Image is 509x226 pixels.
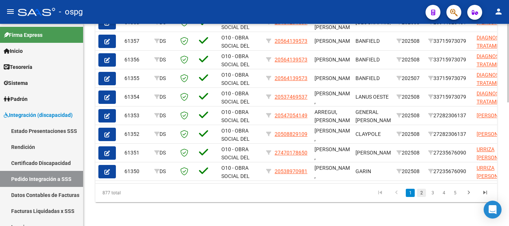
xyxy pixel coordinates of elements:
div: 61350 [124,167,148,176]
span: O10 - OBRA SOCIAL DEL PERSONAL GRAFICO [221,146,250,178]
a: 4 [439,189,448,197]
div: Open Intercom Messenger [484,201,502,219]
span: O10 - OBRA SOCIAL DEL PERSONAL GRAFICO [221,90,250,122]
span: [PERSON_NAME] [314,38,354,44]
span: Integración (discapacidad) [4,111,73,119]
span: Inicio [4,47,23,55]
span: 20564139573 [275,57,307,63]
span: O10 - OBRA SOCIAL DEL PERSONAL GRAFICO [221,72,250,103]
span: ARREGUI, [PERSON_NAME] , [314,109,354,132]
span: 20451291697 [275,19,307,25]
div: 202508 [396,167,422,176]
a: go to last page [478,189,492,197]
span: 20564139573 [275,38,307,44]
span: BANFIELD [355,57,380,63]
div: 33715973079 [428,74,471,83]
span: [PERSON_NAME] , [314,90,354,105]
span: - ospg [59,4,83,20]
div: 202508 [396,149,422,157]
div: 61355 [124,74,148,83]
div: 202508 [396,55,422,64]
span: BANFIELD [355,75,380,81]
div: DS [154,37,174,45]
li: page 1 [405,187,416,199]
div: DS [154,74,174,83]
div: 61353 [124,111,148,120]
a: 1 [406,189,415,197]
div: DS [154,149,174,157]
span: 20547054149 [275,112,307,118]
span: 27470178650 [275,150,307,156]
span: Padrón [4,95,28,103]
span: Firma Express [4,31,42,39]
span: O10 - OBRA SOCIAL DEL PERSONAL GRAFICO [221,35,250,66]
a: 5 [450,189,459,197]
li: page 3 [427,187,438,199]
span: [PERSON_NAME] , [314,146,354,161]
span: CLAYPOLE [355,131,381,137]
div: 61354 [124,93,148,101]
span: [PERSON_NAME] , [314,128,354,142]
div: 27282306137 [428,130,471,139]
span: 20564139573 [275,75,307,81]
span: [PERSON_NAME] [355,150,395,156]
div: 33715973079 [428,55,471,64]
span: O10 - OBRA SOCIAL DEL PERSONAL GRAFICO [221,128,250,159]
li: page 2 [416,187,427,199]
div: 27282306137 [428,111,471,120]
div: DS [154,55,174,64]
mat-icon: person [494,7,503,16]
div: 202507 [396,74,422,83]
div: 33715973079 [428,37,471,45]
div: 202508 [396,111,422,120]
span: O10 - OBRA SOCIAL DEL PERSONAL GRAFICO [221,53,250,85]
li: page 4 [438,187,449,199]
a: go to first page [373,189,387,197]
span: GENERAL [PERSON_NAME] [355,109,395,124]
span: 20538970981 [275,168,307,174]
div: 202508 [396,130,422,139]
div: DS [154,93,174,101]
span: 20508829109 [275,131,307,137]
div: 61352 [124,130,148,139]
div: DS [154,111,174,120]
div: DS [154,130,174,139]
div: 877 total [95,184,174,202]
mat-icon: menu [6,7,15,16]
span: [PERSON_NAME] [314,57,354,63]
div: 202508 [396,37,422,45]
div: 61351 [124,149,148,157]
span: BANFIELD [355,38,380,44]
span: GARIN [355,168,371,174]
span: LANUS OESTE [355,94,389,100]
div: 27235676090 [428,149,471,157]
span: O10 - OBRA SOCIAL DEL PERSONAL GRAFICO [221,109,250,140]
span: Tesorería [4,63,32,71]
div: 202508 [396,93,422,101]
span: Sistema [4,79,28,87]
a: 2 [417,189,426,197]
div: DS [154,167,174,176]
div: 61356 [124,55,148,64]
a: go to next page [462,189,476,197]
div: 61357 [124,37,148,45]
a: go to previous page [389,189,404,197]
li: page 5 [449,187,461,199]
span: [PERSON_NAME] [314,75,354,81]
a: 3 [428,189,437,197]
span: O10 - OBRA SOCIAL DEL PERSONAL GRAFICO [221,165,250,196]
div: 27235676090 [428,167,471,176]
span: [PERSON_NAME] , [PERSON_NAME] [314,165,354,188]
div: 33715973079 [428,93,471,101]
span: 20537469537 [275,94,307,100]
span: [GEOGRAPHIC_DATA] [355,19,406,25]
